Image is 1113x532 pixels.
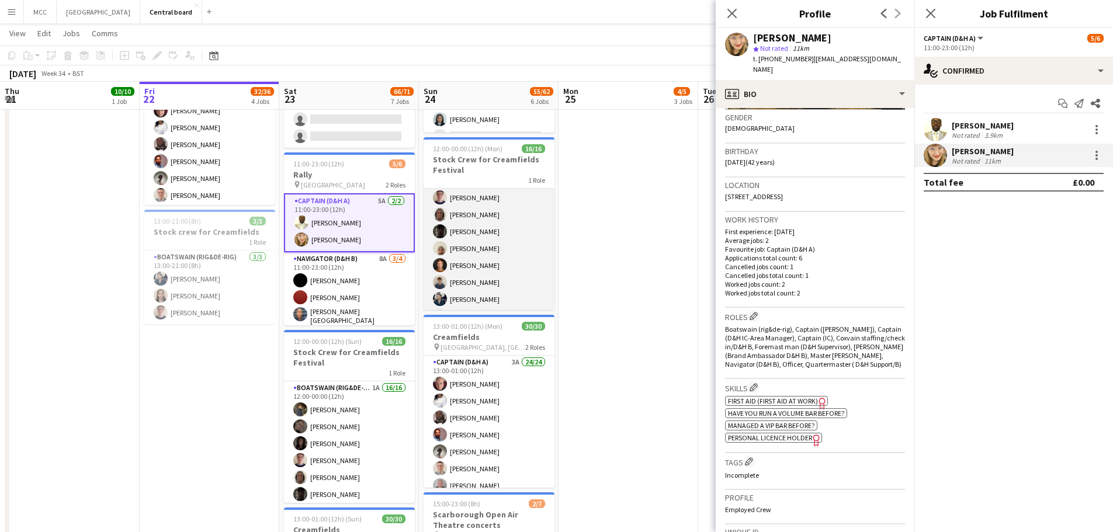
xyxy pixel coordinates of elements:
[112,97,134,106] div: 1 Job
[154,217,201,225] span: 13:00-21:00 (8h)
[284,252,415,346] app-card-role: Navigator (D&H B)8A3/411:00-23:00 (12h)[PERSON_NAME][PERSON_NAME][PERSON_NAME][GEOGRAPHIC_DATA]
[725,381,905,394] h3: Skills
[753,33,831,43] div: [PERSON_NAME]
[952,120,1014,131] div: [PERSON_NAME]
[424,119,554,412] app-card-role: 12:00-00:00 (12h)[PERSON_NAME][PERSON_NAME][PERSON_NAME][PERSON_NAME][PERSON_NAME][PERSON_NAME][P...
[728,421,814,430] span: managed a VIP bar before?
[674,87,690,96] span: 4/5
[725,245,905,253] p: Favourite job: Captain (D&H A)
[528,176,545,185] span: 1 Role
[3,92,19,106] span: 21
[284,152,415,325] app-job-card: 11:00-23:00 (12h)5/6Rally [GEOGRAPHIC_DATA]2 RolesCaptain (D&H A)5A2/211:00-23:00 (12h)[PERSON_NA...
[9,28,26,39] span: View
[390,87,414,96] span: 66/71
[725,112,905,123] h3: Gender
[282,92,297,106] span: 23
[1073,176,1094,188] div: £0.00
[952,131,982,140] div: Not rated
[525,343,545,352] span: 2 Roles
[144,210,275,324] div: 13:00-21:00 (8h)3/3Stock crew for Creamfields1 RoleBoatswain (rig&de-rig)3/313:00-21:00 (8h)[PERS...
[249,217,266,225] span: 3/3
[284,86,297,96] span: Sat
[914,6,1113,21] h3: Job Fulfilment
[143,92,155,106] span: 22
[790,44,812,53] span: 11km
[725,214,905,225] h3: Work history
[522,144,545,153] span: 16/16
[301,180,365,189] span: [GEOGRAPHIC_DATA]
[424,137,554,310] app-job-card: 12:00-00:00 (12h) (Mon)16/16Stock Crew for Creamfields Festival1 Role12:00-00:00 (12h)[PERSON_NAM...
[725,124,795,133] span: [DEMOGRAPHIC_DATA]
[144,86,155,96] span: Fri
[389,159,405,168] span: 5/6
[725,310,905,322] h3: Roles
[728,433,812,442] span: Personal Licence Holder
[530,87,553,96] span: 55/62
[33,26,56,41] a: Edit
[1087,34,1104,43] span: 5/6
[5,86,19,96] span: Thu
[92,28,118,39] span: Comms
[144,32,275,205] div: In progress13:00-01:00 (12h) (Sat)26/28Creamfields [GEOGRAPHIC_DATA], [GEOGRAPHIC_DATA]2 RolesCap...
[725,505,905,514] p: Employed Crew
[924,176,963,188] div: Total fee
[111,87,134,96] span: 10/10
[386,180,405,189] span: 2 Roles
[725,158,775,166] span: [DATE] (42 years)
[144,251,275,324] app-card-role: Boatswain (rig&de-rig)3/313:00-21:00 (8h)[PERSON_NAME][PERSON_NAME][PERSON_NAME]
[725,288,905,297] p: Worked jobs total count: 2
[422,92,438,106] span: 24
[72,69,84,78] div: BST
[433,499,480,508] span: 15:00-23:00 (8h)
[716,80,914,108] div: Bio
[531,97,553,106] div: 6 Jobs
[561,92,578,106] span: 25
[725,180,905,190] h3: Location
[952,146,1014,157] div: [PERSON_NAME]
[251,97,273,106] div: 4 Jobs
[284,169,415,180] h3: Rally
[424,57,554,165] app-card-role: Navigator (D&H B)8A3/511:00-23:00 (12h)[PERSON_NAME][PERSON_NAME][PERSON_NAME]
[703,86,716,96] span: Tue
[725,271,905,280] p: Cancelled jobs total count: 1
[674,97,692,106] div: 3 Jobs
[140,1,202,23] button: Central board
[725,192,783,201] span: [STREET_ADDRESS]
[529,499,545,508] span: 2/7
[63,28,80,39] span: Jobs
[382,337,405,346] span: 16/16
[924,34,985,43] button: Captain (D&H A)
[433,144,502,153] span: 12:00-00:00 (12h) (Mon)
[441,343,525,352] span: [GEOGRAPHIC_DATA], [GEOGRAPHIC_DATA]
[57,1,140,23] button: [GEOGRAPHIC_DATA]
[284,347,415,368] h3: Stock Crew for Creamfields Festival
[389,368,405,377] span: 1 Role
[753,54,814,63] span: t. [PHONE_NUMBER]
[391,97,413,106] div: 7 Jobs
[87,26,123,41] a: Comms
[725,280,905,288] p: Worked jobs count: 2
[563,86,578,96] span: Mon
[982,157,1003,165] div: 11km
[24,1,57,23] button: MCC
[424,86,438,96] span: Sun
[382,514,405,523] span: 30/30
[725,455,905,468] h3: Tags
[716,6,914,21] h3: Profile
[753,54,901,74] span: | [EMAIL_ADDRESS][DOMAIN_NAME]
[9,68,36,79] div: [DATE]
[433,322,502,331] span: 13:00-01:00 (12h) (Mon)
[284,330,415,503] app-job-card: 12:00-00:00 (12h) (Sun)16/16Stock Crew for Creamfields Festival1 RoleBoatswain (rig&de-rig)1A16/1...
[522,322,545,331] span: 30/30
[725,236,905,245] p: Average jobs: 2
[284,74,415,148] app-card-role: Boatswain (rig&de-rig)1/308:00-16:00 (8h)[PERSON_NAME]
[760,44,788,53] span: Not rated
[424,154,554,175] h3: Stock Crew for Creamfields Festival
[914,57,1113,85] div: Confirmed
[424,315,554,488] app-job-card: 13:00-01:00 (12h) (Mon)30/30Creamfields [GEOGRAPHIC_DATA], [GEOGRAPHIC_DATA]2 RolesCaptain (D&H A...
[293,337,362,346] span: 12:00-00:00 (12h) (Sun)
